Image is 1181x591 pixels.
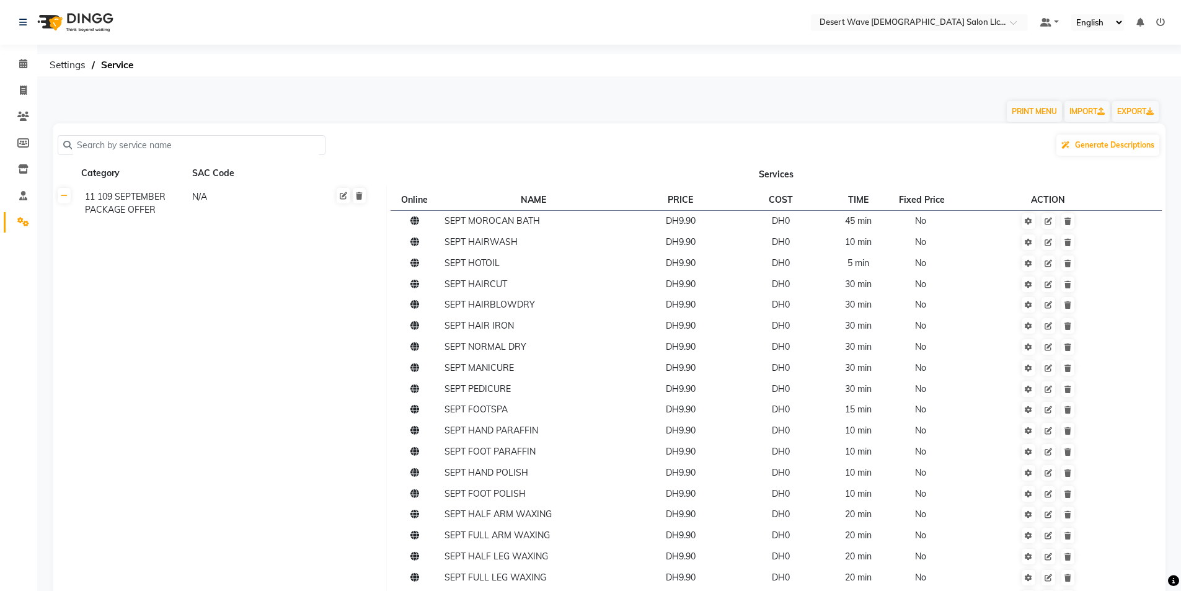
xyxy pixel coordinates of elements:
[666,572,696,583] span: DH9.90
[445,362,514,373] span: SEPT MANICURE
[845,404,872,415] span: 15 min
[191,166,297,181] div: SAC Code
[445,467,528,478] span: SEPT HAND POLISH
[1064,101,1110,122] a: IMPORT
[772,215,790,226] span: DH0
[626,189,735,210] th: PRICE
[666,404,696,415] span: DH9.90
[845,467,872,478] span: 10 min
[666,551,696,562] span: DH9.90
[391,189,440,210] th: Online
[915,299,926,310] span: No
[772,530,790,541] span: DH0
[666,509,696,520] span: DH9.90
[445,509,552,520] span: SEPT HALF ARM WAXING
[915,341,926,352] span: No
[772,404,790,415] span: DH0
[666,383,696,394] span: DH9.90
[845,320,872,331] span: 30 min
[915,551,926,562] span: No
[845,341,872,352] span: 30 min
[915,215,926,226] span: No
[772,509,790,520] span: DH0
[772,467,790,478] span: DH0
[845,488,872,499] span: 10 min
[772,551,790,562] span: DH0
[43,54,92,76] span: Settings
[915,404,926,415] span: No
[845,572,872,583] span: 20 min
[915,236,926,247] span: No
[191,189,297,218] div: N/A
[915,320,926,331] span: No
[845,236,872,247] span: 10 min
[845,446,872,457] span: 10 min
[387,162,1166,185] th: Services
[666,530,696,541] span: DH9.90
[445,236,518,247] span: SEPT HAIRWASH
[666,320,696,331] span: DH9.90
[32,5,117,40] img: logo
[666,446,696,457] span: DH9.90
[915,488,926,499] span: No
[845,530,872,541] span: 20 min
[666,362,696,373] span: DH9.90
[1056,135,1159,156] button: Generate Descriptions
[445,572,546,583] span: SEPT FULL LEG WAXING
[445,299,535,310] span: SEPT HAIRBLOWDRY
[915,572,926,583] span: No
[915,530,926,541] span: No
[845,383,872,394] span: 30 min
[845,425,872,436] span: 10 min
[445,257,500,269] span: SEPT HOTOIL
[957,189,1139,210] th: ACTION
[915,278,926,290] span: No
[845,215,872,226] span: 45 min
[772,299,790,310] span: DH0
[666,257,696,269] span: DH9.90
[915,467,926,478] span: No
[772,257,790,269] span: DH0
[445,278,507,290] span: SEPT HAIRCUT
[847,257,869,269] span: 5 min
[445,488,526,499] span: SEPT FOOT POLISH
[72,136,320,155] input: Search by service name
[666,488,696,499] span: DH9.90
[845,551,872,562] span: 20 min
[80,189,186,218] div: 11 109 SEPTEMBER PACKAGE OFFER
[445,215,540,226] span: SEPT MOROCAN BATH
[666,236,696,247] span: DH9.90
[772,362,790,373] span: DH0
[827,189,889,210] th: TIME
[915,362,926,373] span: No
[445,341,526,352] span: SEPT NORMAL DRY
[666,467,696,478] span: DH9.90
[440,189,626,210] th: NAME
[915,446,926,457] span: No
[445,425,538,436] span: SEPT HAND PARAFFIN
[772,446,790,457] span: DH0
[80,166,186,181] div: Category
[845,509,872,520] span: 20 min
[666,215,696,226] span: DH9.90
[445,551,548,562] span: SEPT HALF LEG WAXING
[772,320,790,331] span: DH0
[772,278,790,290] span: DH0
[845,278,872,290] span: 30 min
[666,341,696,352] span: DH9.90
[772,383,790,394] span: DH0
[445,383,511,394] span: SEPT PEDICURE
[445,530,550,541] span: SEPT FULL ARM WAXING
[666,299,696,310] span: DH9.90
[915,425,926,436] span: No
[772,236,790,247] span: DH0
[666,425,696,436] span: DH9.90
[845,362,872,373] span: 30 min
[1075,140,1154,149] span: Generate Descriptions
[1112,101,1159,122] a: EXPORT
[95,54,139,76] span: Service
[445,320,514,331] span: SEPT HAIR IRON
[845,299,872,310] span: 30 min
[666,278,696,290] span: DH9.90
[772,341,790,352] span: DH0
